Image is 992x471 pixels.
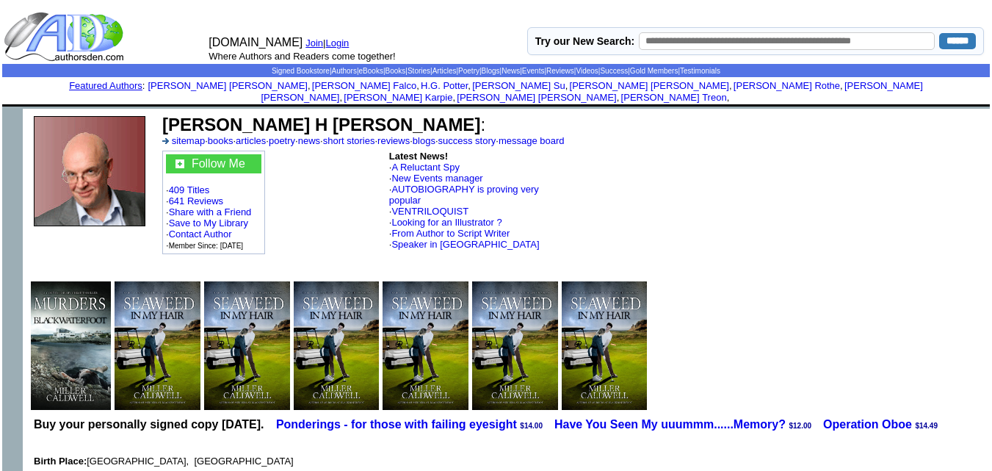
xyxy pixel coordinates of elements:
a: A Reluctant Spy [391,162,460,173]
a: Gold Members [630,67,678,75]
a: Stories [408,67,430,75]
font: i [342,94,344,102]
a: message board [499,135,565,146]
font: : [162,115,485,134]
a: short stories [323,135,375,146]
img: 77452.jpg [472,281,558,410]
font: , , , , , , , , , , [148,80,922,103]
font: · · · · · · [166,154,261,251]
a: Contact Author [169,229,232,240]
span: $14.49 [915,422,938,430]
a: [PERSON_NAME] Falco [312,80,416,91]
a: News [502,67,520,75]
font: Where Authors and Readers come together! [209,51,395,62]
font: i [843,82,844,90]
img: shim.gif [2,109,23,129]
font: · [389,217,502,228]
font: i [455,94,457,102]
font: · [389,228,510,239]
a: articles [236,135,266,146]
img: 77489.jpg [31,281,111,410]
a: Login [326,37,350,48]
img: shim.gif [292,345,292,346]
font: · [389,184,539,206]
a: Have You Seen My uuummm......Memory? [554,418,786,431]
font: i [619,94,620,102]
img: gc.jpg [175,159,184,168]
a: poetry [269,135,295,146]
a: AUTOBIOGRAPHY is proving very popular [389,184,539,206]
a: success story [438,135,496,146]
img: logo_ad.gif [4,11,127,62]
font: | [323,37,354,48]
a: Featured Authors [69,80,142,91]
font: · [389,162,460,173]
font: : [69,80,145,91]
a: Join [305,37,323,48]
a: books [208,135,233,146]
a: Poetry [458,67,479,75]
a: Signed Bookstore [272,67,330,75]
img: a_336699.gif [162,138,169,144]
img: shim.gif [112,345,113,346]
a: [PERSON_NAME] Rothe [734,80,840,91]
a: [PERSON_NAME] Su [472,80,565,91]
a: [PERSON_NAME] [PERSON_NAME] [261,80,923,103]
font: i [729,94,731,102]
a: Speaker in [GEOGRAPHIC_DATA] [391,239,539,250]
a: Follow Me [192,157,245,170]
img: 77455.jpg [204,281,290,410]
a: news [298,135,320,146]
img: 77454.jpg [294,281,380,410]
img: shim.gif [495,107,497,109]
a: 409 Titles [169,184,210,195]
font: [DOMAIN_NAME] [209,36,303,48]
img: shim.gif [380,345,381,346]
a: [PERSON_NAME] Karpie [344,92,452,103]
font: i [419,82,421,90]
img: 23276.gif [34,116,145,226]
font: · [389,239,540,250]
img: shim.gif [495,104,497,107]
img: shim.gif [560,345,560,346]
b: Birth Place: [34,456,87,467]
img: 77456.jpg [115,281,200,410]
a: reviews [377,135,410,146]
a: [PERSON_NAME] [PERSON_NAME] [570,80,729,91]
a: Ponderings - for those with failing eyesight [276,418,517,431]
a: Authors [331,67,356,75]
a: Videos [576,67,598,75]
a: [PERSON_NAME] [PERSON_NAME] [457,92,616,103]
font: · · · · · · · · · [162,135,565,146]
font: · [389,206,468,217]
img: shim.gif [648,345,649,346]
font: i [471,82,472,90]
a: Books [385,67,406,75]
a: Looking for an Illustrator ? [391,217,502,228]
a: Operation Oboe [823,418,912,431]
span: $12.00 [789,422,811,430]
span: | | | | | | | | | | | | | | [272,67,720,75]
span: $14.00 [520,422,543,430]
a: [PERSON_NAME] [PERSON_NAME] [148,80,307,91]
img: 77451.jpg [562,281,648,410]
a: 641 Reviews [169,195,223,206]
a: From Author to Script Writer [391,228,510,239]
a: [PERSON_NAME] Treon [621,92,727,103]
img: 77453.jpg [383,281,468,410]
font: i [568,82,569,90]
a: Reviews [546,67,574,75]
a: New Events manager [391,173,482,184]
a: Success [600,67,628,75]
a: blogs [413,135,435,146]
a: H.G. Potter [421,80,468,91]
font: Member Since: [DATE] [169,242,244,250]
font: i [311,82,312,90]
img: shim.gif [202,345,203,346]
font: i [732,82,734,90]
font: · [389,173,483,184]
b: Buy your personally signed copy [DATE]. [34,418,264,431]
